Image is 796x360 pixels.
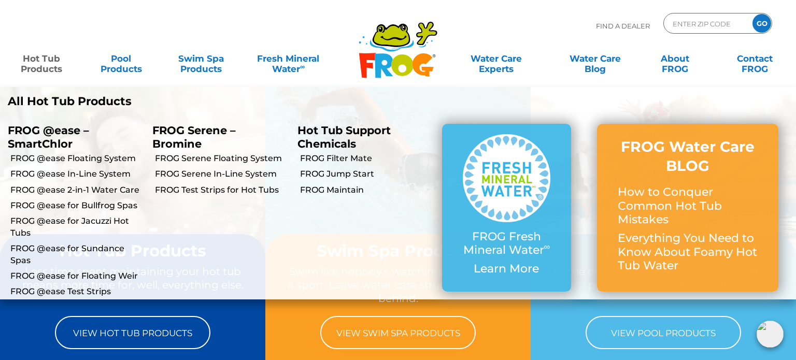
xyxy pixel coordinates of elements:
p: FROG Serene – Bromine [152,124,281,150]
input: GO [752,14,771,33]
a: FROG Jump Start [300,168,434,180]
p: How to Conquer Common Hot Tub Mistakes [618,185,758,226]
input: Zip Code Form [672,16,742,31]
a: FROG @ease Test Strips [10,286,145,297]
p: Everything You Need to Know About Foamy Hot Tub Water [618,232,758,272]
a: ContactFROG [723,48,786,69]
a: FROG Filter Mate [300,153,434,164]
a: Water CareExperts [446,48,546,69]
sup: ∞ [300,63,305,70]
a: View Swim Spa Products [320,316,476,349]
a: FROG @ease Floating System [10,153,145,164]
h3: FROG Water Care BLOG [618,137,758,175]
sup: ∞ [544,241,550,252]
a: Fresh MineralWater∞ [250,48,328,69]
a: FROG Fresh Mineral Water∞ Learn More [463,134,550,281]
a: View Pool Products [586,316,741,349]
a: FROG Water Care BLOG How to Conquer Common Hot Tub Mistakes Everything You Need to Know About Foa... [618,137,758,278]
p: Learn More [463,262,550,276]
a: FROG @ease In-Line System [10,168,145,180]
a: FROG @ease for Floating Weir [10,270,145,282]
p: FROG Fresh Mineral Water [463,230,550,257]
a: View Hot Tub Products [55,316,210,349]
a: FROG Serene In-Line System [155,168,289,180]
a: FROG @ease for Sundance Spas [10,243,145,266]
a: AboutFROG [644,48,706,69]
a: Swim SpaProducts [170,48,232,69]
img: openIcon [757,321,784,348]
a: Hot TubProducts [10,48,73,69]
a: FROG @ease 2-in-1 Water Care [10,184,145,196]
p: FROG @ease – SmartChlor [8,124,137,150]
a: FROG @ease for Jacuzzi Hot Tubs [10,215,145,239]
a: FROG Maintain [300,184,434,196]
a: FROG Test Strips for Hot Tubs [155,184,289,196]
a: FROG @ease for Bullfrog Spas [10,200,145,211]
p: Hot Tub Support Chemicals [297,124,427,150]
a: FROG Serene Floating System [155,153,289,164]
a: PoolProducts [90,48,152,69]
a: All Hot Tub Products [8,95,390,108]
a: Water CareBlog [564,48,627,69]
p: Find A Dealer [596,13,650,39]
